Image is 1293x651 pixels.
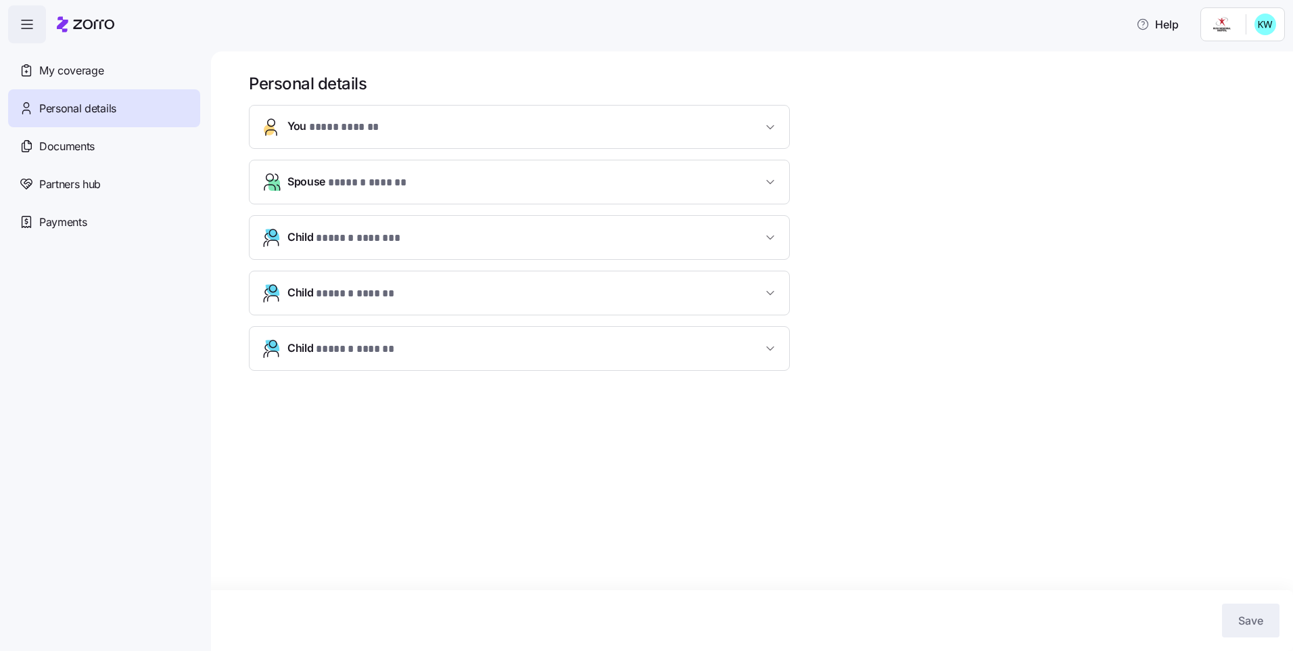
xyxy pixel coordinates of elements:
[8,203,200,241] a: Payments
[39,138,95,155] span: Documents
[8,89,200,127] a: Personal details
[8,127,200,165] a: Documents
[8,51,200,89] a: My coverage
[249,73,1274,94] h1: Personal details
[1209,16,1235,32] img: Employer logo
[1136,16,1179,32] span: Help
[1254,14,1276,35] img: 49e75ba07f721af2b89a52c53fa14fa0
[39,176,101,193] span: Partners hub
[39,62,103,79] span: My coverage
[287,284,394,302] span: Child
[287,229,400,247] span: Child
[287,173,406,192] span: Spouse
[8,165,200,203] a: Partners hub
[39,214,87,231] span: Payments
[287,340,394,358] span: Child
[287,118,379,136] span: You
[1238,612,1263,629] span: Save
[1222,604,1279,637] button: Save
[39,100,116,117] span: Personal details
[1125,11,1190,38] button: Help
